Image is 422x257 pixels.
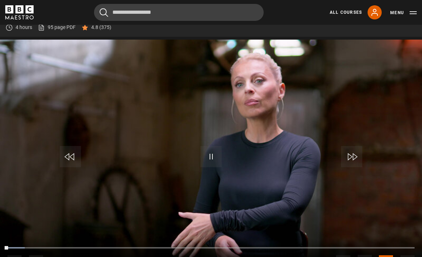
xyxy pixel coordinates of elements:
a: 95 page PDF [38,24,76,31]
p: 4 hours [16,24,32,31]
a: All Courses [330,9,362,16]
input: Search [94,4,264,21]
button: Submit the search query [100,8,108,17]
svg: BBC Maestro [5,5,34,19]
p: 4.8 (375) [91,24,111,31]
button: Toggle navigation [390,9,417,16]
div: Progress Bar [7,247,415,249]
